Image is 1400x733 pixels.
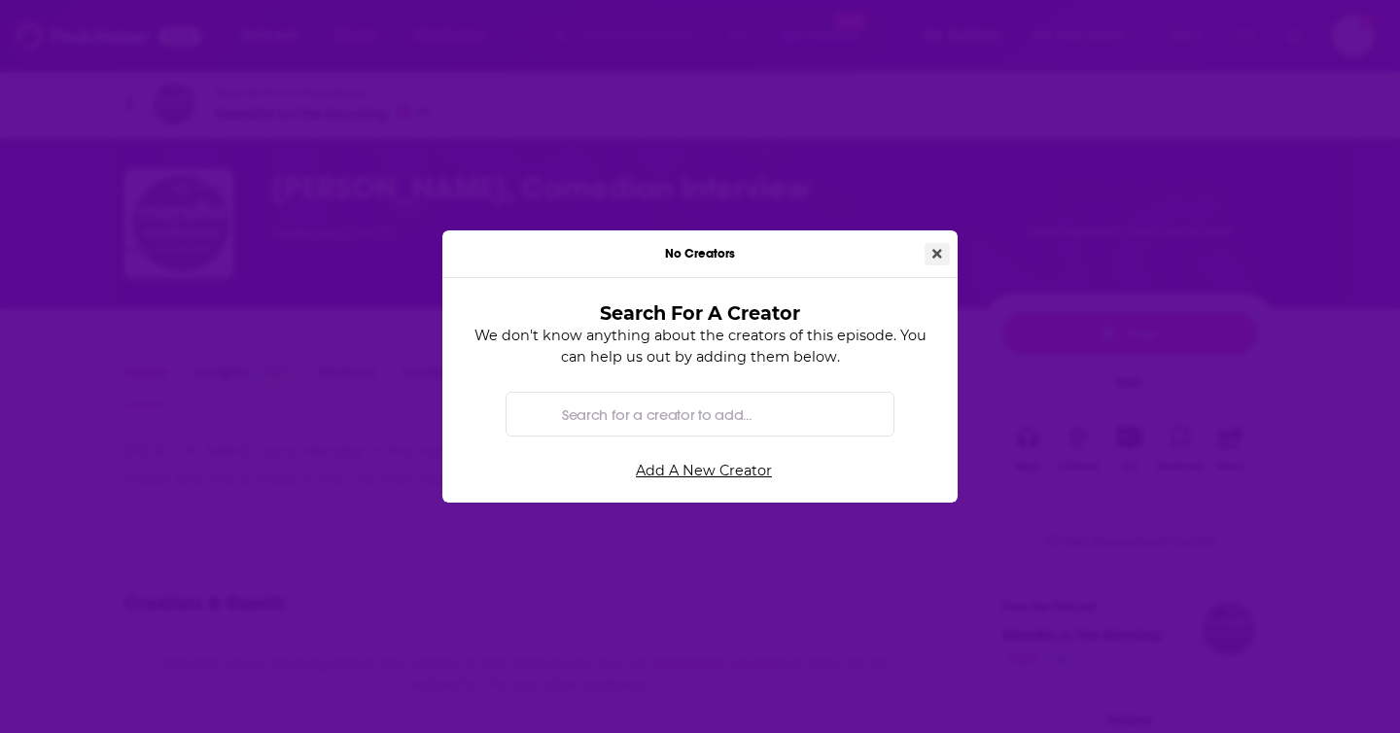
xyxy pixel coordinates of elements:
p: We don't know anything about the creators of this episode. You can help us out by adding them below. [466,325,934,368]
div: No Creators [442,230,958,278]
a: Add A New Creator [473,448,934,492]
h3: Search For A Creator [497,301,903,325]
button: Close [925,243,950,265]
div: Search by entity type [506,392,894,436]
input: Search for a creator to add... [554,392,878,436]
